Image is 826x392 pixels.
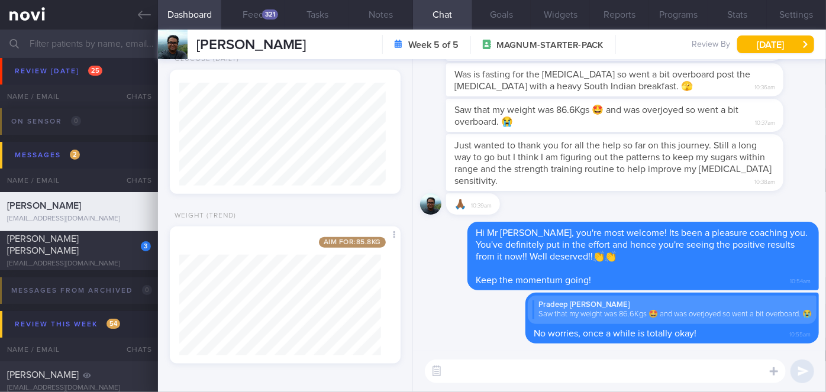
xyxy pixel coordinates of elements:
[454,200,466,209] span: 🙏🏾
[107,319,120,329] span: 54
[8,114,84,129] div: On sensor
[262,9,278,20] div: 321
[141,241,151,251] div: 3
[790,274,811,286] span: 10:54am
[7,215,151,223] div: [EMAIL_ADDRESS][DOMAIN_NAME]
[7,260,151,268] div: [EMAIL_ADDRESS][DOMAIN_NAME]
[533,310,812,319] div: Saw that my weight was 86.6Kgs 🤩 and was overjoyed so went a bit overboard. 😭
[111,169,158,192] div: Chats
[755,116,775,127] span: 10:37am
[111,338,158,361] div: Chats
[12,147,83,163] div: Messages
[170,212,236,221] div: Weight (Trend)
[7,85,151,93] div: [EMAIL_ADDRESS][DOMAIN_NAME]
[71,116,81,126] span: 0
[7,370,79,380] span: [PERSON_NAME]
[534,329,696,338] span: No worries, once a while is totally okay!
[142,285,152,295] span: 0
[7,71,79,80] span: [PERSON_NAME]
[533,300,812,310] div: Pradeep [PERSON_NAME]
[170,55,239,64] div: Glucose (Daily)
[196,38,306,52] span: [PERSON_NAME]
[789,328,811,339] span: 10:55am
[476,276,591,285] span: Keep the momentum going!
[754,80,775,92] span: 10:36am
[496,40,604,51] span: MAGNUM-STARTER-PACK
[454,105,738,127] span: Saw that my weight was 86.6Kgs 🤩 and was overjoyed so went a bit overboard. 😭
[319,237,386,248] span: Aim for: 85.8 kg
[7,234,79,255] span: [PERSON_NAME] [PERSON_NAME]
[8,283,155,299] div: Messages from Archived
[476,228,808,261] span: Hi Mr [PERSON_NAME], you're most welcome! Its been a pleasure coaching you. You've definitely put...
[754,175,775,186] span: 10:38am
[471,199,492,210] span: 10:39am
[454,70,750,91] span: Was is fasting for the [MEDICAL_DATA] so went a bit overboard post the [MEDICAL_DATA] with a heav...
[692,40,730,50] span: Review By
[12,316,123,332] div: Review this week
[737,35,814,53] button: [DATE]
[408,39,459,51] strong: Week 5 of 5
[7,201,81,210] span: [PERSON_NAME]
[454,141,772,186] span: Just wanted to thank you for all the help so far on this journey. Still a long way to go but I th...
[70,150,80,160] span: 2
